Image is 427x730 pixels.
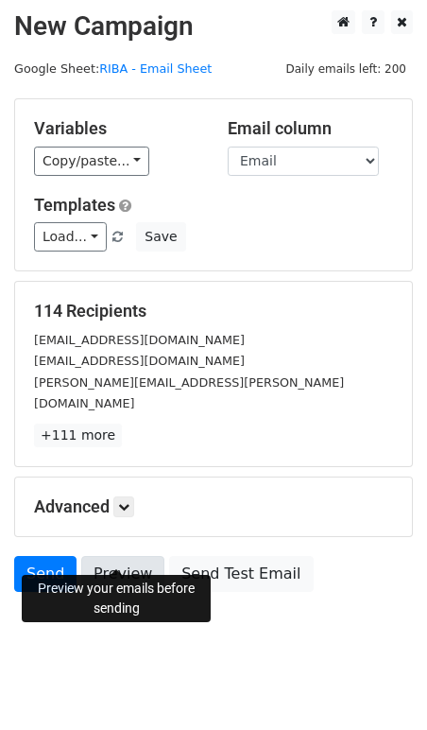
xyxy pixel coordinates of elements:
a: Templates [34,195,115,215]
span: Daily emails left: 200 [279,59,413,79]
a: Send [14,556,77,592]
h2: New Campaign [14,10,413,43]
small: [EMAIL_ADDRESS][DOMAIN_NAME] [34,354,245,368]
button: Save [136,222,185,252]
small: Google Sheet: [14,61,212,76]
small: [EMAIL_ADDRESS][DOMAIN_NAME] [34,333,245,347]
h5: Email column [228,118,393,139]
h5: Advanced [34,496,393,517]
a: Preview [81,556,164,592]
a: Daily emails left: 200 [279,61,413,76]
small: [PERSON_NAME][EMAIL_ADDRESS][PERSON_NAME][DOMAIN_NAME] [34,375,344,411]
a: Copy/paste... [34,147,149,176]
a: RIBA - Email Sheet [99,61,212,76]
a: Load... [34,222,107,252]
iframe: Chat Widget [333,639,427,730]
h5: Variables [34,118,199,139]
div: Preview your emails before sending [22,575,211,622]
a: Send Test Email [169,556,313,592]
h5: 114 Recipients [34,301,393,322]
a: +111 more [34,424,122,447]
